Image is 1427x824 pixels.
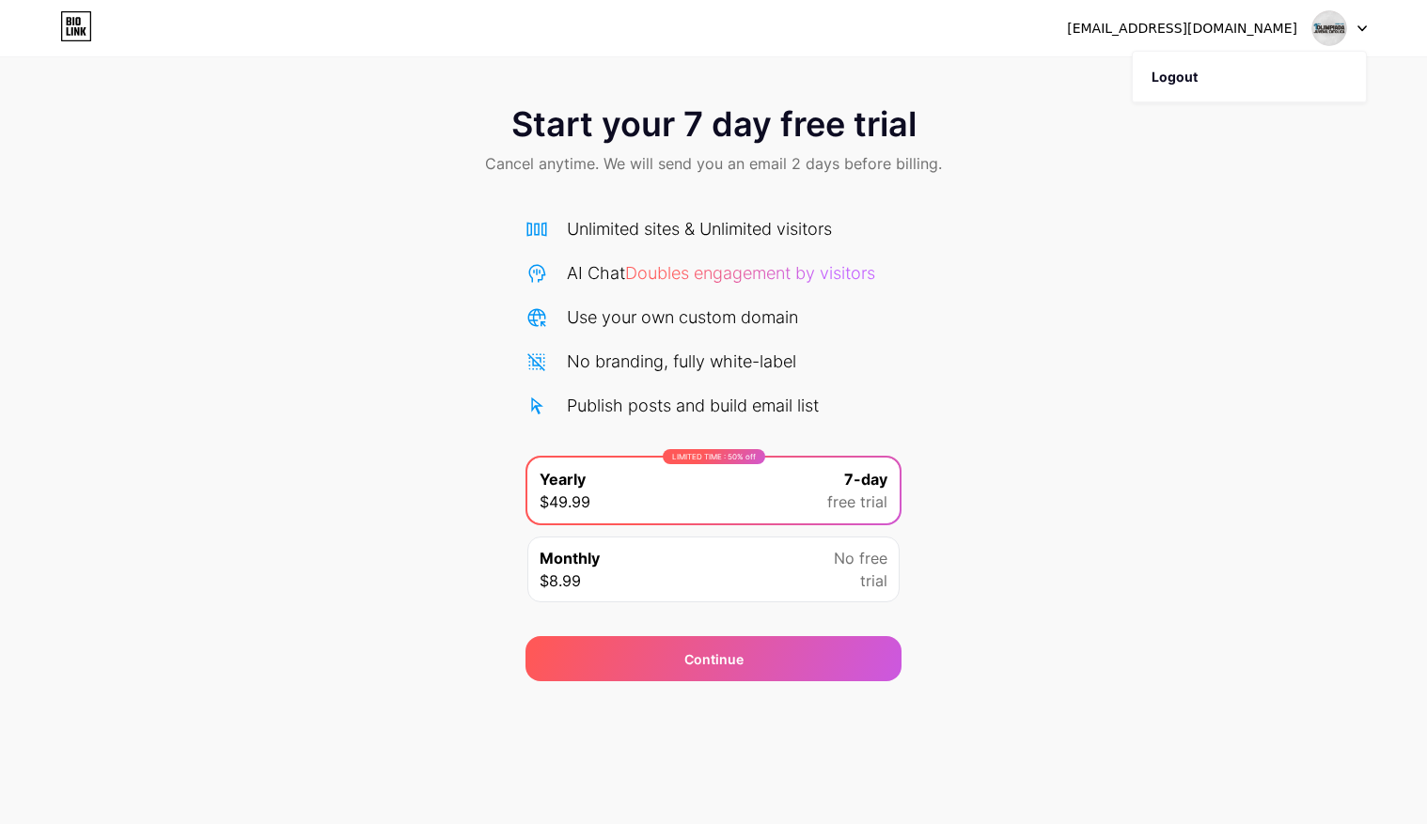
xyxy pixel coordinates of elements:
span: No free [834,547,887,569]
span: Doubles engagement by visitors [625,263,875,283]
span: $8.99 [540,569,581,592]
div: [EMAIL_ADDRESS][DOMAIN_NAME] [1067,19,1297,39]
span: $49.99 [540,490,590,513]
div: AI Chat [567,260,875,286]
div: LIMITED TIME : 50% off [663,449,765,464]
div: Unlimited sites & Unlimited visitors [567,216,832,241]
div: Continue [684,649,744,669]
div: Publish posts and build email list [567,393,819,418]
div: No branding, fully white-label [567,349,796,374]
div: Use your own custom domain [567,304,798,330]
img: pjzonasur [1311,10,1347,46]
span: trial [860,569,887,592]
span: Start your 7 day free trial [511,105,917,143]
span: Cancel anytime. We will send you an email 2 days before billing. [485,152,942,175]
span: 7-day [844,468,887,490]
span: Yearly [540,468,586,490]
span: free trial [827,490,887,513]
span: Monthly [540,547,600,569]
li: Logout [1133,52,1366,102]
